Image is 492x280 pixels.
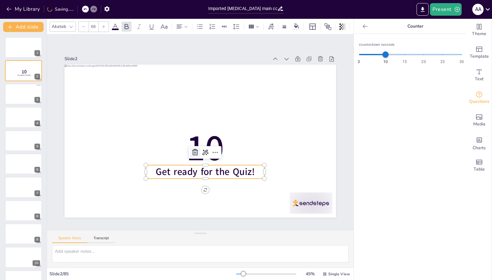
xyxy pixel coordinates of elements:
span: Text [475,76,484,82]
div: 6 [5,154,42,174]
div: 5 [5,130,42,151]
div: Add charts and graphs [467,132,492,154]
div: Add images, graphics, shapes or video [467,109,492,132]
div: Get real-time input from your audience [467,87,492,109]
div: Background color [292,23,301,30]
button: My Library [5,4,43,14]
div: 7 [5,177,42,198]
button: Speaker Notes [52,236,87,243]
div: 2 [34,74,40,79]
input: Insert title [208,4,277,13]
span: Media [473,121,485,128]
span: 10 [22,68,27,75]
div: 9 [5,224,42,244]
span: 10 [383,59,388,65]
div: 2 [5,60,42,81]
div: Change the overall theme [467,19,492,41]
span: Template [470,53,489,60]
div: Add a table [467,154,492,177]
div: Text effects [266,22,276,32]
div: Slide 2 / 85 [49,271,236,277]
button: Export to PowerPoint [417,3,429,16]
span: 15 [402,59,407,65]
div: 5 [34,144,40,149]
span: 30 [459,59,464,65]
div: a a [472,4,484,15]
div: 4 [34,120,40,126]
div: 4 [5,107,42,128]
div: Akatab [50,22,67,31]
span: 3 [358,59,360,65]
button: Present [430,3,461,16]
div: Add text boxes [467,64,492,87]
p: Counter [370,19,460,34]
div: Slide 2 [112,178,308,246]
div: Border settings [281,22,288,32]
span: Charts [473,145,486,151]
div: 10 [5,247,42,267]
div: Column Count [247,22,261,32]
div: 8 [34,214,40,219]
button: Add slide [3,22,44,32]
div: Add ready made slides [467,41,492,64]
button: Transcript [87,236,115,243]
span: Single View [328,272,350,277]
span: 25 [440,59,445,65]
span: Counterdown seconds [359,42,462,47]
button: a a [472,3,484,16]
span: 20 [421,59,426,65]
div: 1 [34,50,40,56]
div: 3 [5,84,42,104]
div: 3 [34,97,40,103]
div: 45 % [303,271,318,277]
div: 6 [34,167,40,172]
div: 9 [34,237,40,242]
span: Position [324,23,332,30]
div: 1 [5,37,42,58]
div: Layout [308,22,318,32]
span: Get ready for the Quiz! [18,74,31,76]
div: 8 [5,200,42,221]
span: Table [474,166,485,173]
span: Theme [472,30,486,37]
div: 7 [34,190,40,196]
span: Questions [469,98,489,105]
div: Saving...... [47,6,74,12]
div: 10 [33,260,40,266]
span: Get ready for the Quiz! [159,71,257,114]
